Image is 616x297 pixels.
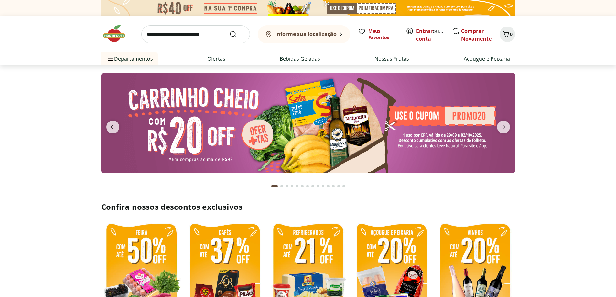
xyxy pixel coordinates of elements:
[229,30,245,38] button: Submit Search
[464,55,510,63] a: Açougue e Peixaria
[500,27,515,42] button: Carrinho
[279,178,284,194] button: Go to page 2 from fs-carousel
[336,178,341,194] button: Go to page 13 from fs-carousel
[416,27,445,43] span: ou
[358,28,398,41] a: Meus Favoritos
[326,178,331,194] button: Go to page 11 from fs-carousel
[106,51,114,67] button: Menu
[320,178,326,194] button: Go to page 10 from fs-carousel
[141,25,250,43] input: search
[106,51,153,67] span: Departamentos
[101,24,134,43] img: Hortifruti
[368,28,398,41] span: Meus Favoritos
[510,31,513,37] span: 0
[310,178,315,194] button: Go to page 8 from fs-carousel
[101,202,515,212] h2: Confira nossos descontos exclusivos
[416,27,433,35] a: Entrar
[341,178,346,194] button: Go to page 14 from fs-carousel
[461,27,492,42] a: Comprar Novamente
[331,178,336,194] button: Go to page 12 from fs-carousel
[416,27,452,42] a: Criar conta
[101,73,515,173] img: cupom
[315,178,320,194] button: Go to page 9 from fs-carousel
[275,30,337,37] b: Informe sua localização
[280,55,320,63] a: Bebidas Geladas
[300,178,305,194] button: Go to page 6 from fs-carousel
[207,55,225,63] a: Ofertas
[258,25,350,43] button: Informe sua localização
[289,178,295,194] button: Go to page 4 from fs-carousel
[284,178,289,194] button: Go to page 3 from fs-carousel
[295,178,300,194] button: Go to page 5 from fs-carousel
[101,121,124,133] button: previous
[374,55,409,63] a: Nossas Frutas
[492,121,515,133] button: next
[270,178,279,194] button: Current page from fs-carousel
[305,178,310,194] button: Go to page 7 from fs-carousel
